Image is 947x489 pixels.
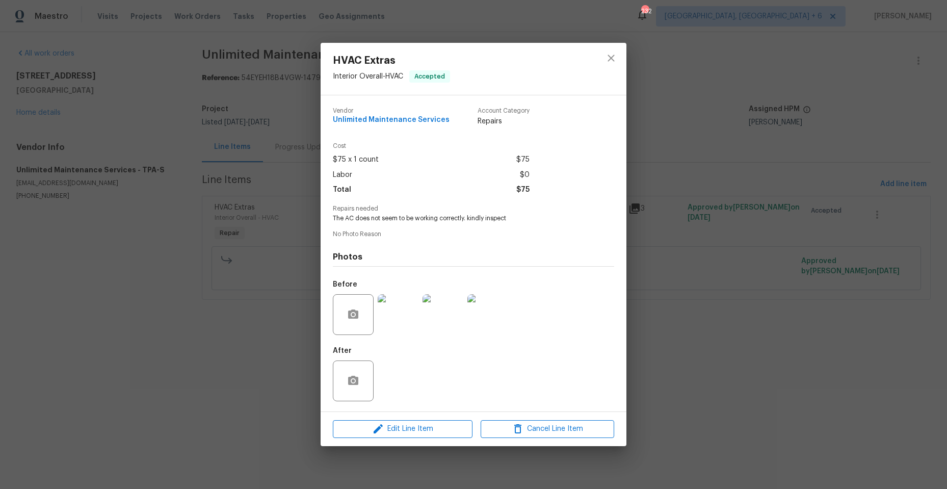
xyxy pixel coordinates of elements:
[333,420,472,438] button: Edit Line Item
[333,108,450,114] span: Vendor
[478,108,530,114] span: Account Category
[481,420,614,438] button: Cancel Line Item
[516,152,530,167] span: $75
[333,116,450,124] span: Unlimited Maintenance Services
[333,347,352,354] h5: After
[333,73,403,80] span: Interior Overall - HVAC
[333,252,614,262] h4: Photos
[333,168,352,183] span: Labor
[599,46,623,70] button: close
[410,71,449,82] span: Accepted
[333,183,351,197] span: Total
[333,205,614,212] span: Repairs needed
[516,183,530,197] span: $75
[641,6,648,16] div: 232
[333,281,357,288] h5: Before
[333,143,530,149] span: Cost
[333,55,450,66] span: HVAC Extras
[520,168,530,183] span: $0
[333,214,586,223] span: The AC does not seem to be working correctly. kindly inspect
[484,423,611,435] span: Cancel Line Item
[478,116,530,126] span: Repairs
[333,231,614,238] span: No Photo Reason
[333,152,379,167] span: $75 x 1 count
[336,423,469,435] span: Edit Line Item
